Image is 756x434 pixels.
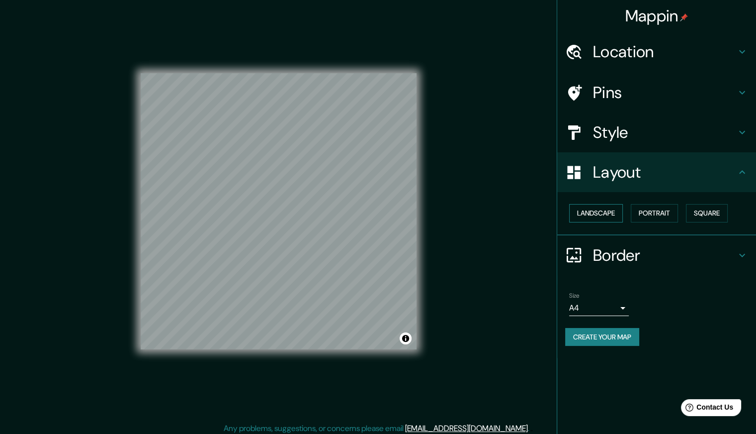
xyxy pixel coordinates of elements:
[557,112,756,152] div: Style
[593,245,736,265] h4: Border
[557,73,756,112] div: Pins
[686,204,728,222] button: Square
[400,332,412,344] button: Toggle attribution
[625,6,688,26] h4: Mappin
[593,162,736,182] h4: Layout
[680,13,688,21] img: pin-icon.png
[593,122,736,142] h4: Style
[668,395,745,423] iframe: Help widget launcher
[631,204,678,222] button: Portrait
[569,291,580,300] label: Size
[569,204,623,222] button: Landscape
[593,42,736,62] h4: Location
[557,235,756,275] div: Border
[557,152,756,192] div: Layout
[565,328,639,346] button: Create your map
[405,423,528,434] a: [EMAIL_ADDRESS][DOMAIN_NAME]
[593,83,736,103] h4: Pins
[141,73,417,349] canvas: Map
[569,300,629,316] div: A4
[557,32,756,72] div: Location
